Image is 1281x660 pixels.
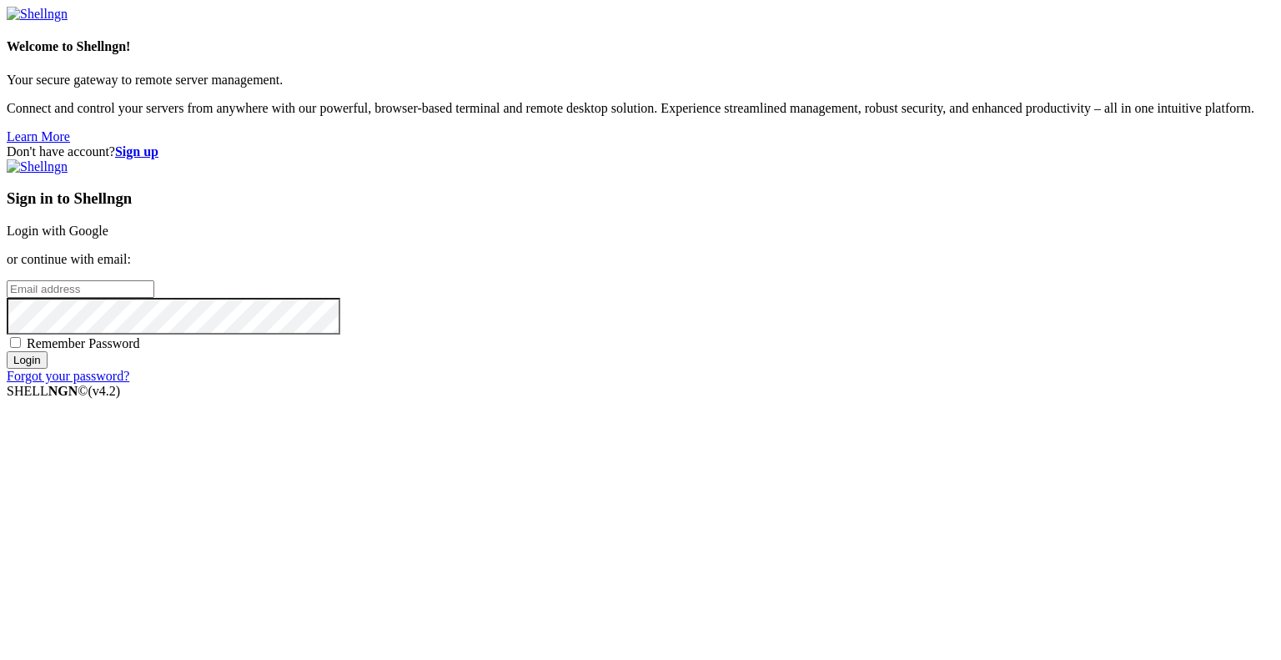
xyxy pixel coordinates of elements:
[7,224,108,238] a: Login with Google
[7,384,120,398] span: SHELL ©
[7,369,129,383] a: Forgot your password?
[7,101,1274,116] p: Connect and control your servers from anywhere with our powerful, browser-based terminal and remo...
[27,336,140,350] span: Remember Password
[7,252,1274,267] p: or continue with email:
[7,280,154,298] input: Email address
[115,144,158,159] a: Sign up
[10,337,21,348] input: Remember Password
[7,144,1274,159] div: Don't have account?
[88,384,121,398] span: 4.2.0
[48,384,78,398] b: NGN
[7,129,70,144] a: Learn More
[7,73,1274,88] p: Your secure gateway to remote server management.
[7,189,1274,208] h3: Sign in to Shellngn
[7,39,1274,54] h4: Welcome to Shellngn!
[7,7,68,22] img: Shellngn
[7,159,68,174] img: Shellngn
[7,351,48,369] input: Login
